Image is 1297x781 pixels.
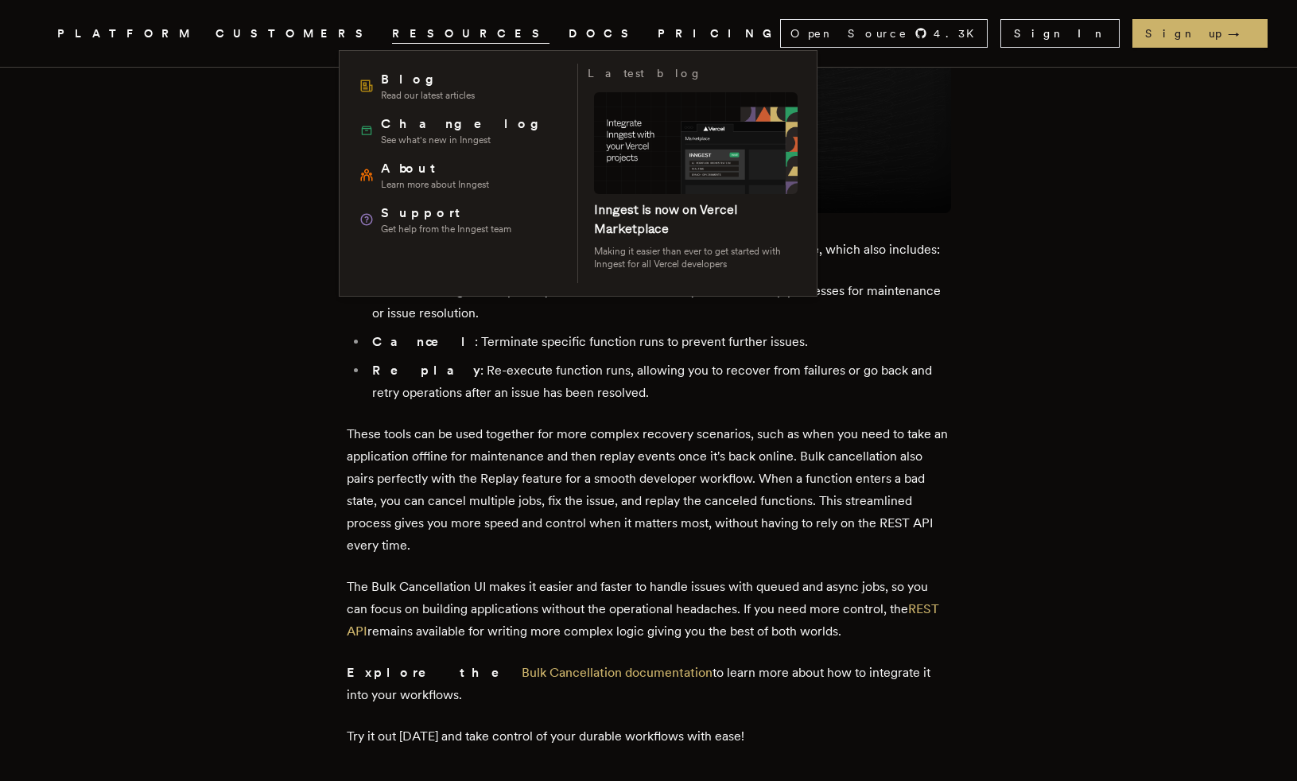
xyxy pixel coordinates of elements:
[381,178,489,191] span: Learn more about Inngest
[347,665,713,680] strong: Explore the
[934,25,984,41] span: 4.3 K
[352,153,568,197] a: AboutLearn more about Inngest
[352,197,568,242] a: SupportGet help from the Inngest team
[352,108,568,153] a: ChangelogSee what's new in Inngest
[594,202,737,236] a: Inngest is now on Vercel Marketplace
[381,223,511,235] span: Get help from the Inngest team
[347,662,951,706] p: to learn more about how to integrate it into your workflows.
[522,665,713,680] a: Bulk Cancellation documentation
[352,64,568,108] a: BlogRead our latest articles
[392,24,549,44] button: RESOURCES
[57,24,196,44] button: PLATFORM
[367,331,951,353] li: : Terminate specific function runs to prevent further issues.
[658,24,780,44] a: PRICING
[381,115,550,134] span: Changelog
[347,725,951,748] p: Try it out [DATE] and take control of your durable workflows with ease!
[381,70,475,89] span: Blog
[1132,19,1268,48] a: Sign up
[588,64,702,83] h3: Latest blog
[367,280,951,324] li: : Temporarily halt function runs when you need to stop processes for maintenance or issue resolut...
[367,359,951,404] li: : Re-execute function runs, allowing you to recover from failures or go back and retry operations...
[381,134,550,146] span: See what's new in Inngest
[216,24,373,44] a: CUSTOMERS
[790,25,908,41] span: Open Source
[381,204,511,223] span: Support
[372,334,475,349] strong: Cancel
[1000,19,1120,48] a: Sign In
[347,423,951,557] p: These tools can be used together for more complex recovery scenarios, such as when you need to ta...
[372,363,480,378] strong: Replay
[347,601,939,639] a: REST API
[372,283,476,298] strong: Pausing
[347,576,951,643] p: The Bulk Cancellation UI makes it easier and faster to handle issues with queued and async jobs, ...
[381,89,475,102] span: Read our latest articles
[569,24,639,44] a: DOCS
[381,159,489,178] span: About
[1228,25,1255,41] span: →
